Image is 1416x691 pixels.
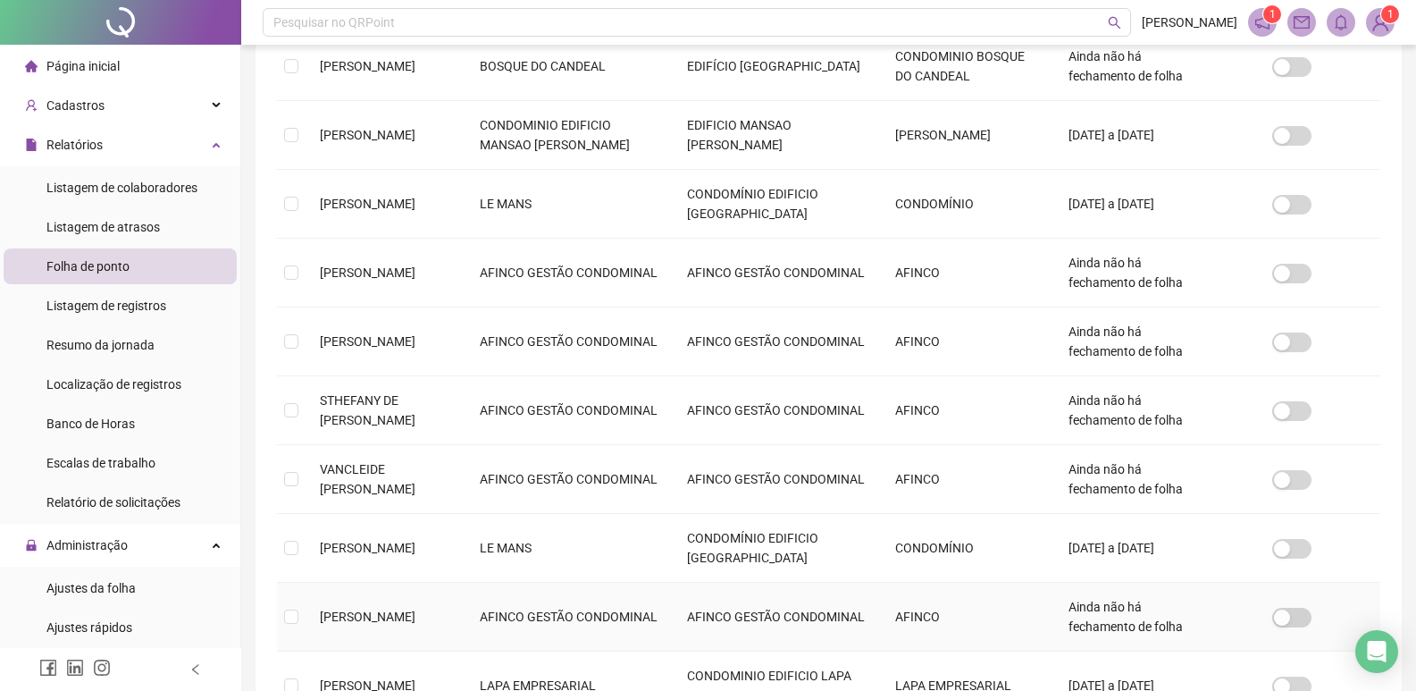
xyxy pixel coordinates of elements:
[46,259,130,274] span: Folha de ponto
[465,32,673,101] td: BOSQUE DO CANDEAL
[25,139,38,151] span: file
[320,59,415,73] span: [PERSON_NAME]
[66,659,84,677] span: linkedin
[881,376,1054,445] td: AFINCO
[673,170,881,239] td: CONDOMÍNIO EDIFICIO [GEOGRAPHIC_DATA]
[46,538,128,552] span: Administração
[1355,630,1398,673] div: Open Intercom Messenger
[881,445,1054,514] td: AFINCO
[465,445,673,514] td: AFINCO GESTÃO CONDOMINAL
[673,445,881,514] td: AFINCO GESTÃO CONDOMINAL
[673,376,881,445] td: AFINCO GESTÃO CONDOMINAL
[1367,9,1394,36] img: 92865
[1068,49,1183,83] span: Ainda não há fechamento de folha
[46,456,155,470] span: Escalas de trabalho
[1068,393,1183,427] span: Ainda não há fechamento de folha
[46,620,132,635] span: Ajustes rápidos
[881,514,1054,583] td: CONDOMÍNIO
[46,181,197,195] span: Listagem de colaboradores
[46,59,120,73] span: Página inicial
[673,239,881,308] td: AFINCO GESTÃO CONDOMINAL
[46,581,136,595] span: Ajustes da folha
[1108,16,1121,29] span: search
[673,308,881,376] td: AFINCO GESTÃO CONDOMINAL
[1068,600,1183,634] span: Ainda não há fechamento de folha
[320,334,415,349] span: [PERSON_NAME]
[465,170,673,239] td: LE MANS
[320,128,415,142] span: [PERSON_NAME]
[46,377,181,392] span: Localização de registros
[320,393,415,427] span: STHEFANY DE [PERSON_NAME]
[1263,5,1281,23] sup: 1
[1254,14,1270,30] span: notification
[189,663,202,676] span: left
[881,583,1054,652] td: AFINCO
[1269,8,1276,21] span: 1
[46,220,160,234] span: Listagem de atrasos
[320,265,415,280] span: [PERSON_NAME]
[46,98,105,113] span: Cadastros
[673,583,881,652] td: AFINCO GESTÃO CONDOMINAL
[881,170,1054,239] td: CONDOMÍNIO
[1294,14,1310,30] span: mail
[320,541,415,555] span: [PERSON_NAME]
[881,101,1054,170] td: [PERSON_NAME]
[320,610,415,624] span: [PERSON_NAME]
[1142,13,1237,32] span: [PERSON_NAME]
[673,32,881,101] td: EDIFÍCIO [GEOGRAPHIC_DATA]
[673,101,881,170] td: EDIFICIO MANSAO [PERSON_NAME]
[465,514,673,583] td: LE MANS
[465,308,673,376] td: AFINCO GESTÃO CONDOMINAL
[465,239,673,308] td: AFINCO GESTÃO CONDOMINAL
[1387,8,1394,21] span: 1
[881,239,1054,308] td: AFINCO
[465,101,673,170] td: CONDOMINIO EDIFICIO MANSAO [PERSON_NAME]
[25,539,38,552] span: lock
[1333,14,1349,30] span: bell
[39,659,57,677] span: facebook
[1068,256,1183,290] span: Ainda não há fechamento de folha
[320,197,415,211] span: [PERSON_NAME]
[881,32,1054,101] td: CONDOMINIO BOSQUE DO CANDEAL
[46,417,135,431] span: Banco de Horas
[25,60,38,72] span: home
[1054,101,1204,170] td: [DATE] a [DATE]
[46,299,166,313] span: Listagem de registros
[1054,170,1204,239] td: [DATE] a [DATE]
[1054,514,1204,583] td: [DATE] a [DATE]
[465,376,673,445] td: AFINCO GESTÃO CONDOMINAL
[25,99,38,112] span: user-add
[1068,324,1183,358] span: Ainda não há fechamento de folha
[673,514,881,583] td: CONDOMÍNIO EDIFICIO [GEOGRAPHIC_DATA]
[465,583,673,652] td: AFINCO GESTÃO CONDOMINAL
[46,338,155,352] span: Resumo da jornada
[1068,462,1183,496] span: Ainda não há fechamento de folha
[881,308,1054,376] td: AFINCO
[46,495,180,510] span: Relatório de solicitações
[1381,5,1399,23] sup: Atualize o seu contato no menu Meus Dados
[46,138,103,152] span: Relatórios
[93,659,111,677] span: instagram
[320,462,415,496] span: VANCLEIDE [PERSON_NAME]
